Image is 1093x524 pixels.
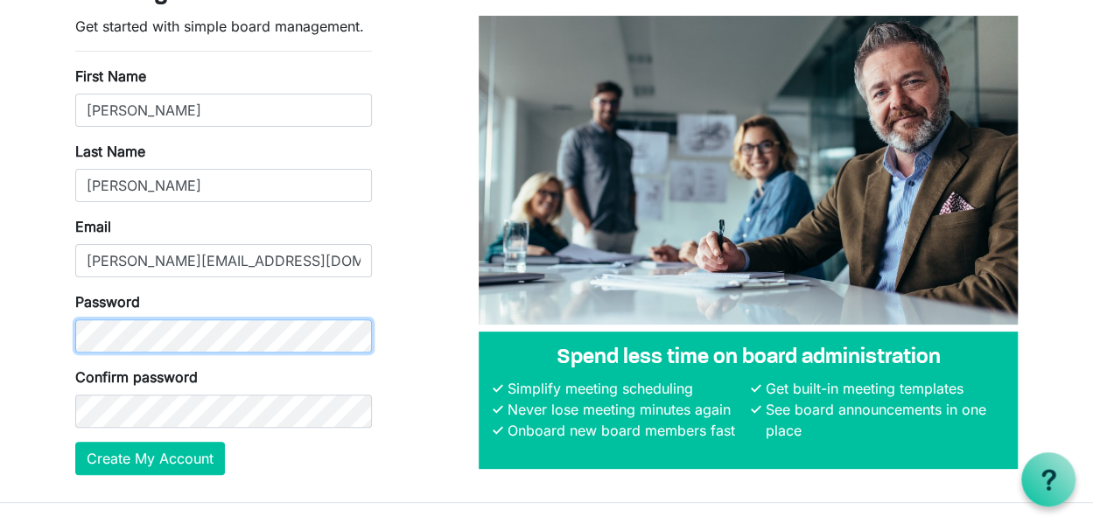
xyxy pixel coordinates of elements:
[75,442,225,475] button: Create My Account
[503,378,746,399] li: Simplify meeting scheduling
[503,399,746,420] li: Never lose meeting minutes again
[760,378,1004,399] li: Get built-in meeting templates
[493,346,1004,371] h4: Spend less time on board administration
[503,420,746,441] li: Onboard new board members fast
[75,66,146,87] label: First Name
[75,291,140,312] label: Password
[75,367,198,388] label: Confirm password
[75,141,145,162] label: Last Name
[760,399,1004,441] li: See board announcements in one place
[75,216,111,237] label: Email
[479,16,1018,325] img: A photograph of board members sitting at a table
[75,17,364,35] span: Get started with simple board management.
